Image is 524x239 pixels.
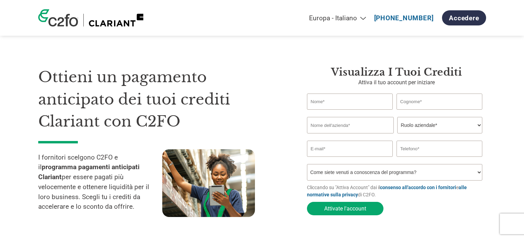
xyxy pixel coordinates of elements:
input: Nome* [307,94,393,110]
a: consenso all'accordo con i fornitori [380,185,456,190]
div: Invalid last name or last name is too long [397,110,483,114]
a: [PHONE_NUMBER] [374,14,434,22]
p: I fornitori scelgono C2FO e il per essere pagati più velocemente e ottenere liquidità per il loro... [38,153,162,212]
p: Cliccando su "Attiva Account" dai il e di C2FO. [307,184,486,198]
button: Attivate l'account [307,202,383,215]
input: Telefono* [397,141,483,157]
input: Invalid Email format [307,141,393,157]
img: c2fo logo [38,9,78,26]
input: Cognome* [397,94,483,110]
div: Invalid first name or first name is too long [307,110,393,114]
div: Inavlid Email Address [307,157,393,161]
img: Clariant [89,14,143,26]
input: Nome dell'azienda* [307,117,394,133]
img: supply chain worker [162,149,255,217]
h3: Visualizza i tuoi crediti [307,66,486,78]
div: Inavlid Phone Number [397,157,483,161]
div: Invalid company name or company name is too long [307,134,483,138]
p: Attiva il tuo account per iniziare [307,78,486,87]
select: Title/Role [397,117,482,133]
a: Accedere [442,10,486,25]
h1: Ottieni un pagamento anticipato dei tuoi crediti Clariant con C2FO [38,66,286,133]
strong: programma pagamenti anticipati Clariant [38,163,140,181]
